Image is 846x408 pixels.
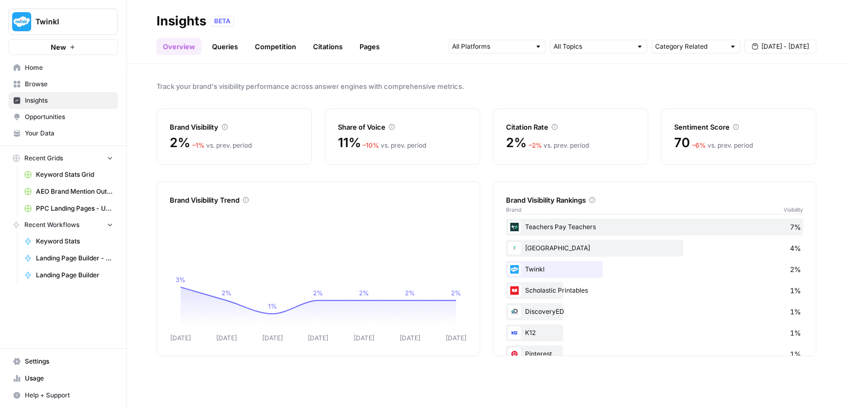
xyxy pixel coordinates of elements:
[400,334,420,342] tspan: [DATE]
[761,42,809,51] span: [DATE] - [DATE]
[206,38,244,55] a: Queries
[508,327,521,339] img: ja0l5aodunupuon514a7gas9h0db
[157,81,816,92] span: Track your brand's visibility performance across answer engines with comprehensive metrics.
[790,328,801,338] span: 1%
[25,374,113,383] span: Usage
[506,346,803,362] div: Pinterest
[529,141,542,149] span: – 2 %
[790,243,801,253] span: 4%
[506,324,803,341] div: K12
[170,195,467,205] div: Brand Visibility Trend
[784,205,803,214] span: Visibility
[36,237,113,246] span: Keyword Stats
[222,289,232,297] tspan: 2%
[363,141,379,149] span: – 10 %
[25,112,113,122] span: Opportunities
[308,334,329,342] tspan: [DATE]
[20,267,118,284] a: Landing Page Builder
[24,220,79,230] span: Recent Workflows
[262,334,283,342] tspan: [DATE]
[554,41,632,52] input: All Topics
[36,204,113,213] span: PPC Landing Pages - US 10 09 25
[8,92,118,109] a: Insights
[338,134,361,151] span: 11%
[506,240,803,257] div: [GEOGRAPHIC_DATA]
[8,217,118,233] button: Recent Workflows
[24,153,63,163] span: Recent Grids
[307,38,349,55] a: Citations
[170,334,191,342] tspan: [DATE]
[8,387,118,404] button: Help + Support
[790,264,801,275] span: 2%
[508,242,521,255] img: xi6qly8mjhp1d4wf5sy8qe0i64ba
[508,284,521,297] img: 5dxewzloqdp1e0kk5j9hxt0xt35f
[338,122,467,132] div: Share of Voice
[51,42,66,52] span: New
[20,166,118,183] a: Keyword Stats Grid
[405,289,415,297] tspan: 2%
[529,141,589,150] div: vs. prev. period
[674,134,690,151] span: 70
[506,282,803,299] div: Scholastic Printables
[314,289,324,297] tspan: 2%
[8,150,118,166] button: Recent Grids
[8,76,118,93] a: Browse
[506,303,803,320] div: DiscoveryED
[20,233,118,250] a: Keyword Stats
[268,302,277,310] tspan: 1%
[363,141,426,150] div: vs. prev. period
[452,41,530,52] input: All Platforms
[25,96,113,105] span: Insights
[506,134,527,151] span: 2%
[8,370,118,387] a: Usage
[674,122,803,132] div: Sentiment Score
[353,38,386,55] a: Pages
[8,125,118,142] a: Your Data
[20,200,118,217] a: PPC Landing Pages - US 10 09 25
[692,141,706,149] span: – 6 %
[359,289,369,297] tspan: 2%
[508,305,521,318] img: av53213tf5alww817zhqdz17k4vn
[12,12,31,31] img: Twinkl Logo
[25,129,113,138] span: Your Data
[506,261,803,278] div: Twinkl
[25,79,113,89] span: Browse
[20,250,118,267] a: Landing Page Builder - Alt 1
[35,16,99,27] span: Twinkl
[8,108,118,125] a: Opportunities
[157,13,206,30] div: Insights
[508,221,521,233] img: ntnpoh0t3domv7x64t71pt02hnf3
[8,353,118,370] a: Settings
[8,39,118,55] button: New
[692,141,753,150] div: vs. prev. period
[8,8,118,35] button: Workspace: Twinkl
[655,41,725,52] input: Category Related
[8,59,118,76] a: Home
[506,195,803,205] div: Brand Visibility Rankings
[506,219,803,235] div: Teachers Pay Teachers
[790,349,801,359] span: 1%
[36,187,113,196] span: AEO Brand Mention Outreach
[744,40,816,53] button: [DATE] - [DATE]
[25,357,113,366] span: Settings
[506,122,635,132] div: Citation Rate
[36,253,113,263] span: Landing Page Builder - Alt 1
[790,306,801,317] span: 1%
[790,222,801,232] span: 7%
[192,141,205,149] span: – 1 %
[451,289,461,297] tspan: 2%
[36,170,113,179] span: Keyword Stats Grid
[508,263,521,276] img: 5bjvgvsvtqzpvnn5k4aed1ajqz40
[506,205,521,214] span: Brand
[170,122,299,132] div: Brand Visibility
[36,270,113,280] span: Landing Page Builder
[192,141,252,150] div: vs. prev. period
[249,38,302,55] a: Competition
[157,38,201,55] a: Overview
[25,391,113,400] span: Help + Support
[170,134,190,151] span: 2%
[446,334,466,342] tspan: [DATE]
[354,334,374,342] tspan: [DATE]
[508,348,521,360] img: n5xztjgip8s5fdr86gbzgof2m8ow
[176,276,186,284] tspan: 3%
